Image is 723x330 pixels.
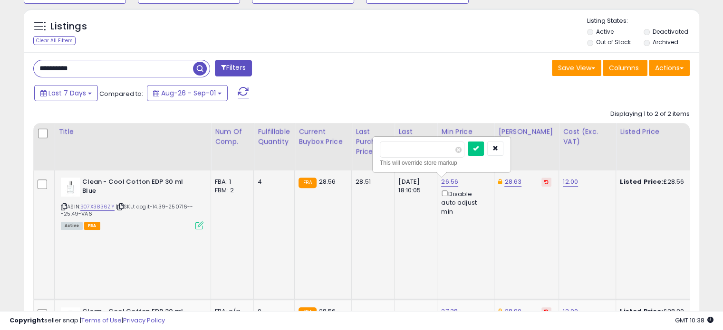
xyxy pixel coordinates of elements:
[563,127,612,147] div: Cost (Exc. VAT)
[441,127,490,137] div: Min Price
[61,178,203,228] div: ASIN:
[61,307,80,326] img: 31slUNSZbmL._SL40_.jpg
[99,89,143,98] span: Compared to:
[215,60,252,76] button: Filters
[620,178,699,186] div: £28.56
[48,88,86,98] span: Last 7 Days
[441,307,458,316] a: 27.38
[80,203,115,211] a: B07X3836ZY
[82,307,198,327] b: Clean - Cool Cotton EDP 30 ml Blue
[603,60,647,76] button: Columns
[299,178,316,188] small: FBA
[620,307,699,316] div: £28.90
[652,28,688,36] label: Deactivated
[50,20,87,33] h5: Listings
[620,307,663,316] b: Listed Price:
[398,127,433,167] div: Last Purchase Date (GMT)
[258,127,290,147] div: Fulfillable Quantity
[356,127,390,157] div: Last Purchase Price
[504,307,521,316] a: 28.90
[398,178,430,195] div: [DATE] 18:10:05
[596,38,631,46] label: Out of Stock
[552,60,601,76] button: Save View
[258,307,287,316] div: 0
[215,127,250,147] div: Num of Comp.
[147,85,228,101] button: Aug-26 - Sep-01
[649,60,690,76] button: Actions
[61,222,83,230] span: All listings currently available for purchase on Amazon
[258,178,287,186] div: 4
[563,177,578,187] a: 12.00
[498,127,555,137] div: [PERSON_NAME]
[620,127,702,137] div: Listed Price
[61,203,193,217] span: | SKU: qogit-14.39-250716---25.49-VA6
[504,177,521,187] a: 28.63
[10,316,44,325] strong: Copyright
[596,28,614,36] label: Active
[610,110,690,119] div: Displaying 1 to 2 of 2 items
[620,177,663,186] b: Listed Price:
[380,158,503,168] div: This will override store markup
[34,85,98,101] button: Last 7 Days
[215,307,246,316] div: FBA: n/a
[675,316,713,325] span: 2025-09-9 10:38 GMT
[215,178,246,186] div: FBA: 1
[356,178,387,186] div: 28.51
[609,63,639,73] span: Columns
[319,177,336,186] span: 28.56
[82,178,198,198] b: Clean - Cool Cotton EDP 30 ml Blue
[299,127,347,147] div: Current Buybox Price
[563,307,578,316] a: 12.00
[441,177,458,187] a: 26.56
[84,222,100,230] span: FBA
[10,316,165,325] div: seller snap | |
[319,307,336,316] span: 28.56
[161,88,216,98] span: Aug-26 - Sep-01
[587,17,699,26] p: Listing States:
[299,307,316,318] small: FBA
[441,189,487,216] div: Disable auto adjust min
[58,127,207,137] div: Title
[61,178,80,197] img: 31slUNSZbmL._SL40_.jpg
[652,38,678,46] label: Archived
[123,316,165,325] a: Privacy Policy
[33,36,76,45] div: Clear All Filters
[215,186,246,195] div: FBM: 2
[81,316,122,325] a: Terms of Use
